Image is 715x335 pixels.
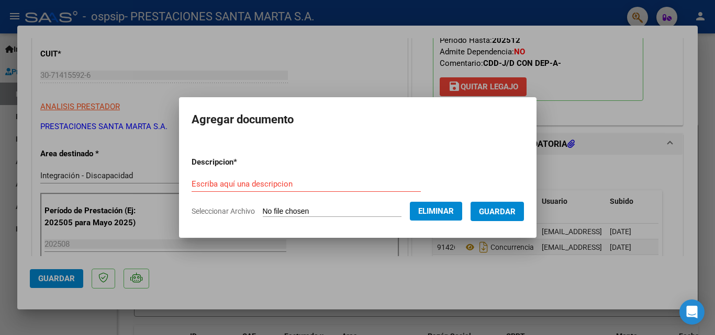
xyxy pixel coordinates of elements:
span: Eliminar [418,206,454,216]
span: Seleccionar Archivo [192,207,255,215]
p: Descripcion [192,156,292,168]
span: Guardar [479,207,516,216]
button: Eliminar [410,202,462,221]
h2: Agregar documento [192,110,524,130]
div: Open Intercom Messenger [679,299,705,325]
button: Guardar [471,202,524,221]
